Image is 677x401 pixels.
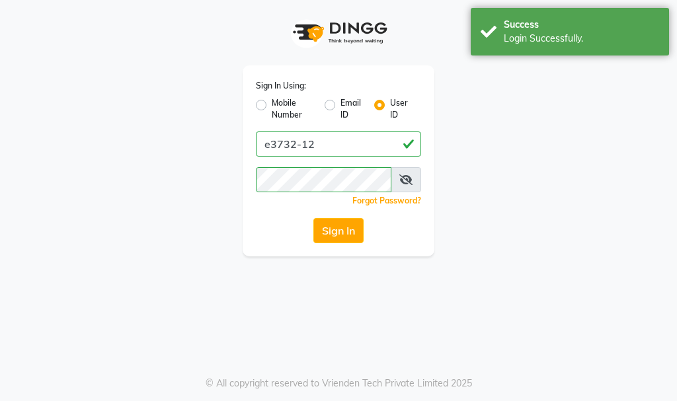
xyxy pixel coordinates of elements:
[286,13,391,52] img: logo1.svg
[504,32,659,46] div: Login Successfully.
[504,18,659,32] div: Success
[256,131,421,157] input: Username
[340,97,363,121] label: Email ID
[352,196,421,205] a: Forgot Password?
[272,97,314,121] label: Mobile Number
[390,97,411,121] label: User ID
[256,80,306,92] label: Sign In Using:
[313,218,364,243] button: Sign In
[256,167,391,192] input: Username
